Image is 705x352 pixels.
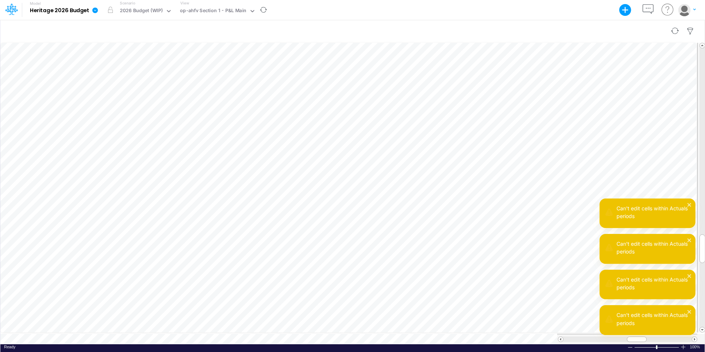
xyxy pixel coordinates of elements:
[180,0,189,6] label: View
[617,240,690,255] div: Can't edit cells within Actuals periods
[656,345,657,349] div: Zoom
[690,344,701,350] div: Zoom level
[617,276,690,291] div: Can't edit cells within Actuals periods
[687,272,692,279] button: close
[627,345,633,350] div: Zoom Out
[4,344,15,350] div: In Ready mode
[680,344,686,350] div: Zoom In
[687,307,692,315] button: close
[687,200,692,208] button: close
[120,0,135,6] label: Scenario
[120,7,163,15] div: 2026 Budget (WIP)
[687,236,692,244] button: close
[30,7,89,14] b: Heritage 2026 Budget
[634,344,680,350] div: Zoom
[180,7,246,15] div: op-ahfv Section 1 - P&L Main
[617,311,690,327] div: Can't edit cells within Actuals periods
[690,344,701,350] span: 100%
[617,204,690,220] div: Can't edit cells within Actuals periods
[30,1,41,6] label: Model
[4,345,15,349] span: Ready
